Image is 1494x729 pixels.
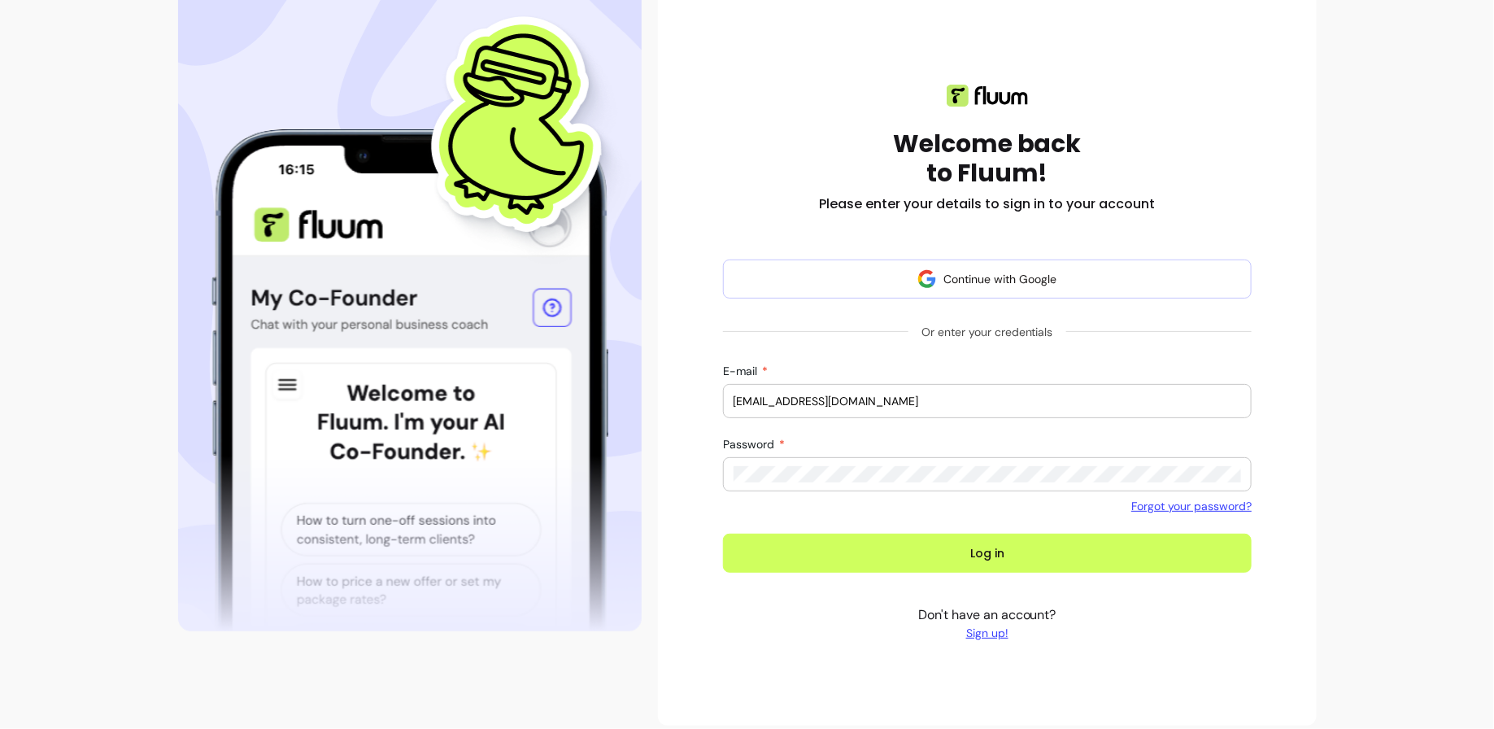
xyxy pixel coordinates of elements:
img: avatar [917,269,937,289]
input: Password [734,466,1242,482]
button: Continue with Google [723,260,1252,299]
span: Or enter your credentials [908,317,1066,347]
a: Forgot your password? [1131,498,1252,514]
input: E-mail [734,393,1242,409]
span: E-mail [724,364,761,378]
h1: Welcome back to Fluum! [893,129,1082,188]
button: Log in [723,534,1252,573]
h2: Please enter your details to sign in to your account [819,194,1155,214]
p: Don't have an account? [918,605,1056,641]
img: Fluum logo [947,85,1028,107]
span: Password [724,437,778,452]
a: Sign up! [918,625,1056,641]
